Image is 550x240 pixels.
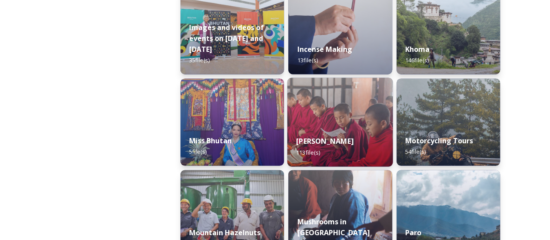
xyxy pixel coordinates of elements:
[297,44,352,54] strong: Incense Making
[189,136,232,145] strong: Miss Bhutan
[296,136,353,146] strong: [PERSON_NAME]
[405,44,430,54] strong: Khoma
[397,78,500,166] img: By%2520Leewang%2520Tobgay%252C%2520President%252C%2520The%2520Badgers%2520Motorcycle%2520Club%252...
[296,148,320,156] span: 113 file(s)
[297,56,317,64] span: 13 file(s)
[405,136,473,145] strong: Motorcycling Tours
[405,56,429,64] span: 146 file(s)
[405,227,421,237] strong: Paro
[189,227,260,237] strong: Mountain Hazelnuts
[297,216,370,237] strong: Mushrooms in [GEOGRAPHIC_DATA]
[189,148,207,155] span: 5 file(s)
[189,56,210,64] span: 35 file(s)
[180,78,284,166] img: Miss%2520Bhutan%2520Tashi%2520Choden%25205.jpg
[189,23,264,54] strong: Images and videos of events on [DATE] and [DATE]
[287,78,393,166] img: Mongar%2520and%2520Dametshi%2520110723%2520by%2520Amp%2520Sripimanwat-9.jpg
[405,148,426,155] span: 54 file(s)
